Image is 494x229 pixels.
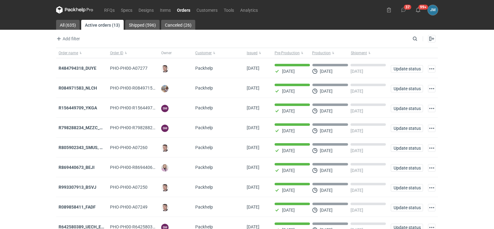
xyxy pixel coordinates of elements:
[161,125,169,132] figcaption: SM
[118,6,135,14] a: Specs
[282,89,295,94] p: [DATE]
[247,86,259,90] span: 24/09/2025
[428,125,435,132] button: Actions
[428,65,435,73] button: Actions
[110,145,148,150] span: PHO-PH00-A07260
[161,65,169,73] img: Maciej Sikora
[320,108,333,113] p: [DATE]
[55,35,80,42] span: Add filter
[110,205,148,209] span: PHO-PH00-A07249
[351,168,363,173] p: [DATE]
[110,165,168,170] span: PHO-PH00-R869440673_BEJI
[391,105,423,112] button: Update status
[247,145,259,150] span: 22/09/2025
[59,66,96,71] a: R484794318_DUYE
[282,128,295,133] p: [DATE]
[394,146,420,150] span: Update status
[413,5,423,15] button: 99+
[56,48,108,58] button: Order name
[282,108,295,113] p: [DATE]
[391,65,423,73] button: Update status
[108,48,159,58] button: Order ID
[81,20,124,30] a: Active orders (13)
[247,205,259,209] span: 18/09/2025
[391,164,423,172] button: Update status
[282,148,295,153] p: [DATE]
[110,105,170,110] span: PHO-PH00-R156449709_YKGA
[193,6,221,14] a: Customers
[311,48,350,58] button: Production
[161,144,169,152] img: Maciej Sikora
[351,148,363,153] p: [DATE]
[428,85,435,92] button: Actions
[351,89,363,94] p: [DATE]
[59,205,96,209] a: R089858411_FADF
[411,35,431,42] input: Search
[391,144,423,152] button: Update status
[195,165,213,170] span: Packhelp
[391,204,423,211] button: Update status
[320,128,333,133] p: [DATE]
[59,105,97,110] strong: R156449709_YKGA
[195,125,213,130] span: Packhelp
[282,168,295,173] p: [DATE]
[320,89,333,94] p: [DATE]
[275,51,300,55] span: Pre-Production
[351,69,363,74] p: [DATE]
[391,125,423,132] button: Update status
[391,184,423,192] button: Update status
[161,164,169,172] img: Klaudia Wiśniewska
[195,51,212,55] span: Customer
[428,105,435,112] button: Actions
[195,105,213,110] span: Packhelp
[56,6,93,14] svg: Packhelp Pro
[394,67,420,71] span: Update status
[110,51,123,55] span: Order ID
[428,5,438,15] button: JM
[59,125,111,130] a: R798288234_MZZC_YZOD
[161,105,169,112] figcaption: SM
[125,20,160,30] a: Shipped (596)
[247,125,259,130] span: 22/09/2025
[428,184,435,192] button: Actions
[394,106,420,111] span: Update status
[282,69,295,74] p: [DATE]
[195,86,213,90] span: Packhelp
[428,204,435,211] button: Actions
[174,6,193,14] a: Orders
[282,188,295,193] p: [DATE]
[247,66,259,71] span: 24/09/2025
[247,51,258,55] span: Issued
[394,126,420,130] span: Update status
[161,184,169,192] img: Maciej Sikora
[56,20,80,30] a: All (635)
[320,208,333,213] p: [DATE]
[428,5,438,15] div: Joanna Myślak
[161,51,172,55] span: Owner
[272,48,311,58] button: Pre-Production
[135,6,157,14] a: Designs
[101,6,118,14] a: RFQs
[350,48,388,58] button: Shipment
[394,186,420,190] span: Update status
[157,6,174,14] a: Items
[195,145,213,150] span: Packhelp
[247,185,259,190] span: 18/09/2025
[59,86,97,90] strong: R084971583_NLCH
[351,108,363,113] p: [DATE]
[59,165,95,170] a: R869440673_BEJI
[59,145,111,150] a: R805902343_SMUS, XBDT
[161,85,169,92] img: Michał Palasek
[394,166,420,170] span: Update status
[195,66,213,71] span: Packhelp
[59,185,96,190] a: R993307913_BSVJ
[110,125,183,130] span: PHO-PH00-R798288234_MZZC_YZOD
[161,20,195,30] a: Canceled (26)
[391,85,423,92] button: Update status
